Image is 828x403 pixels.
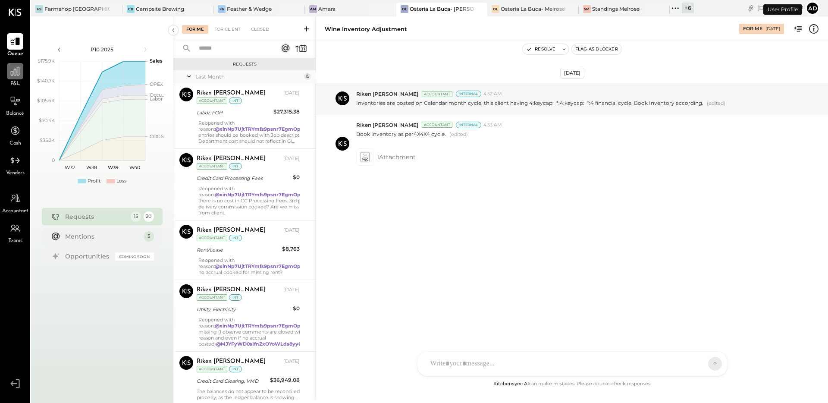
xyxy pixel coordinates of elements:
[215,192,306,198] strong: @xinNp7UjtTRYmfs9psnr7EgmOpg1
[150,58,163,64] text: Sales
[293,304,300,313] div: $0
[197,305,290,314] div: Utility, Electricity
[0,93,30,118] a: Balance
[377,148,416,166] span: 1 Attachment
[560,68,584,79] div: [DATE]
[198,186,317,216] div: Reopened with reason: Why there is no cost in CC Processing Fees, 3rd party delivery commission b...
[523,44,559,54] button: Resolve
[0,123,30,148] a: Cash
[86,164,97,170] text: W38
[215,263,306,269] strong: @xinNp7UjtTRYmfs9psnr7EgmOpg1
[0,152,30,177] a: Vendors
[456,122,481,128] div: Internal
[763,4,802,15] div: User Profile
[283,287,300,293] div: [DATE]
[197,174,290,183] div: Credit Card Processing Fees
[65,164,75,170] text: W37
[282,245,300,253] div: $8,763
[39,117,55,123] text: $70.4K
[197,366,227,372] div: Accountant
[131,211,141,222] div: 15
[682,3,694,13] div: + 6
[247,25,273,34] div: Closed
[197,246,279,254] div: Rent/Lease
[6,170,25,177] span: Vendors
[449,131,468,145] span: (edited)
[52,157,55,163] text: 0
[197,388,300,400] div: The balances do not appear to be reconciled properly, as the ledger balance is showing an underva...
[44,5,110,13] div: Farmshop [GEOGRAPHIC_DATA][PERSON_NAME]
[283,155,300,162] div: [DATE]
[746,3,755,13] div: copy link
[197,294,227,301] div: Accountant
[197,108,271,117] div: Labor, FOH
[197,226,266,235] div: Riken [PERSON_NAME]
[293,173,300,182] div: $0
[65,252,111,261] div: Opportunities
[66,46,139,53] div: P10 2025
[743,25,762,32] div: For Me
[40,137,55,143] text: $35.2K
[273,107,300,116] div: $27,315.38
[197,357,266,366] div: Riken [PERSON_NAME]
[198,120,322,144] div: Reopened with reason: Payroll entries should be booked with Job description - GL, Department cost...
[229,235,242,241] div: int
[2,208,28,215] span: Accountant
[107,164,118,170] text: W39
[356,121,418,129] span: Riken [PERSON_NAME]
[572,44,621,54] button: Flag as Blocker
[150,81,163,87] text: OPEX
[195,73,302,80] div: Last Month
[583,5,591,13] div: SM
[88,178,100,185] div: Profit
[283,90,300,97] div: [DATE]
[356,130,446,145] p: Book Inventory as per4X4X4 cycle.
[483,122,502,129] span: 4:33 AM
[197,286,266,294] div: Riken [PERSON_NAME]
[0,33,30,58] a: Queue
[210,25,245,34] div: For Client
[127,5,135,13] div: CB
[592,5,640,13] div: Standings Melrose
[218,5,226,13] div: F&
[37,98,55,104] text: $105.6K
[325,25,407,33] div: Wine Inventory Adjustment
[182,25,208,34] div: For Me
[283,358,300,365] div: [DATE]
[229,294,242,301] div: int
[150,133,164,139] text: COGS
[38,58,55,64] text: $175.9K
[197,377,267,385] div: Credit Card Clearing, VMD
[401,5,408,13] div: OL
[318,5,336,13] div: Amara
[10,80,20,88] span: P&L
[227,5,272,13] div: Feather & Wedge
[215,323,306,329] strong: @xinNp7UjtTRYmfs9psnr7EgmOpg1
[283,227,300,234] div: [DATE]
[422,91,452,97] div: Accountant
[806,1,819,15] button: Ad
[198,317,323,347] div: Reopened with reason: Accrual missing (I observe comments are closed without reason and even if n...
[0,220,30,245] a: Teams
[197,154,266,163] div: Riken [PERSON_NAME]
[456,91,481,97] div: Internal
[115,252,154,261] div: Coming Soon
[197,89,266,98] div: Riken [PERSON_NAME]
[215,126,306,132] strong: @xinNp7UjtTRYmfs9psnr7EgmOpg1
[6,110,24,118] span: Balance
[129,164,140,170] text: W40
[136,5,184,13] div: Campsite Brewing
[216,341,311,347] strong: @MJYFyWD0sIfnZxOYoWLds8yy6Np2
[492,5,499,13] div: OL
[422,122,452,128] div: Accountant
[0,190,30,215] a: Accountant
[197,98,227,104] div: Accountant
[270,376,300,384] div: $36,949.08
[7,50,23,58] span: Queue
[9,140,21,148] span: Cash
[197,235,227,241] div: Accountant
[198,257,317,275] div: Reopened with reason: Why no accrual booked for missing rent?
[150,92,164,98] text: Occu...
[356,90,418,98] span: Riken [PERSON_NAME]
[229,98,242,104] div: int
